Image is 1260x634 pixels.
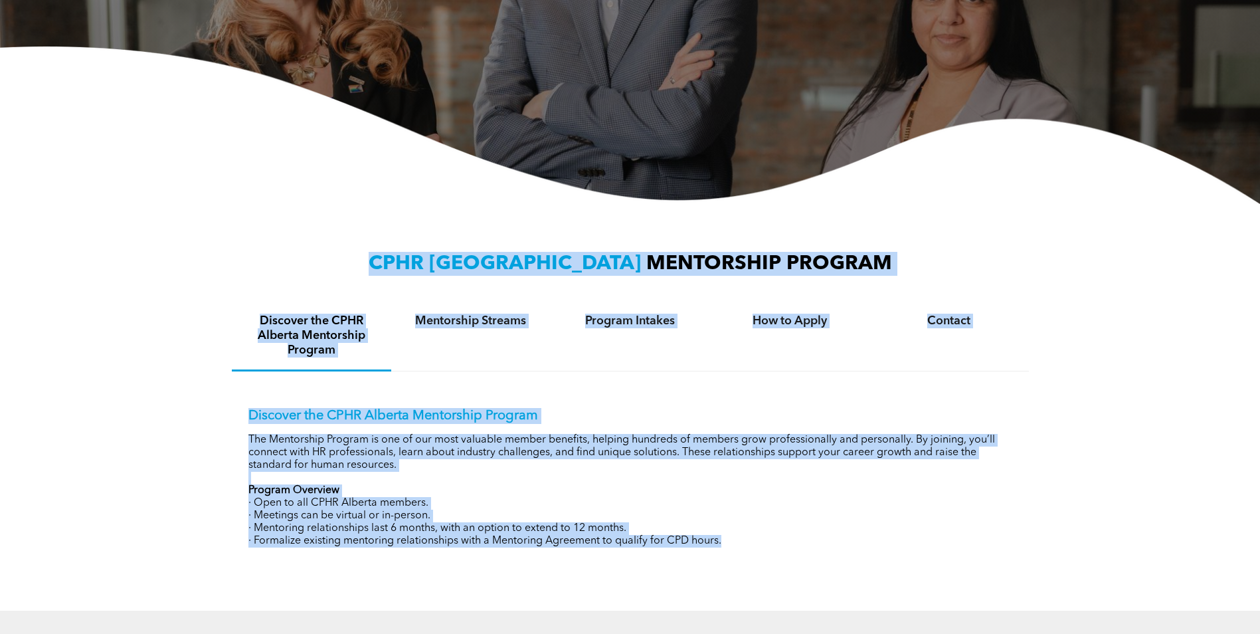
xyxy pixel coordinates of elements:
span: MENTORSHIP PROGRAM [646,254,892,274]
p: The Mentorship Program is one of our most valuable member benefits, helping hundreds of members g... [248,434,1012,472]
h4: Contact [881,314,1017,328]
p: · Open to all CPHR Alberta members. [248,497,1012,510]
span: CPHR [GEOGRAPHIC_DATA] [369,254,641,274]
h4: How to Apply [722,314,857,328]
h4: Program Intakes [563,314,698,328]
p: · Mentoring relationships last 6 months, with an option to extend to 12 months. [248,522,1012,535]
h4: Discover the CPHR Alberta Mentorship Program [244,314,379,358]
strong: Program Overview [248,485,339,496]
h4: Mentorship Streams [403,314,539,328]
p: Discover the CPHR Alberta Mentorship Program [248,408,1012,424]
p: · Formalize existing mentoring relationships with a Mentoring Agreement to qualify for CPD hours. [248,535,1012,548]
p: · Meetings can be virtual or in-person. [248,510,1012,522]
